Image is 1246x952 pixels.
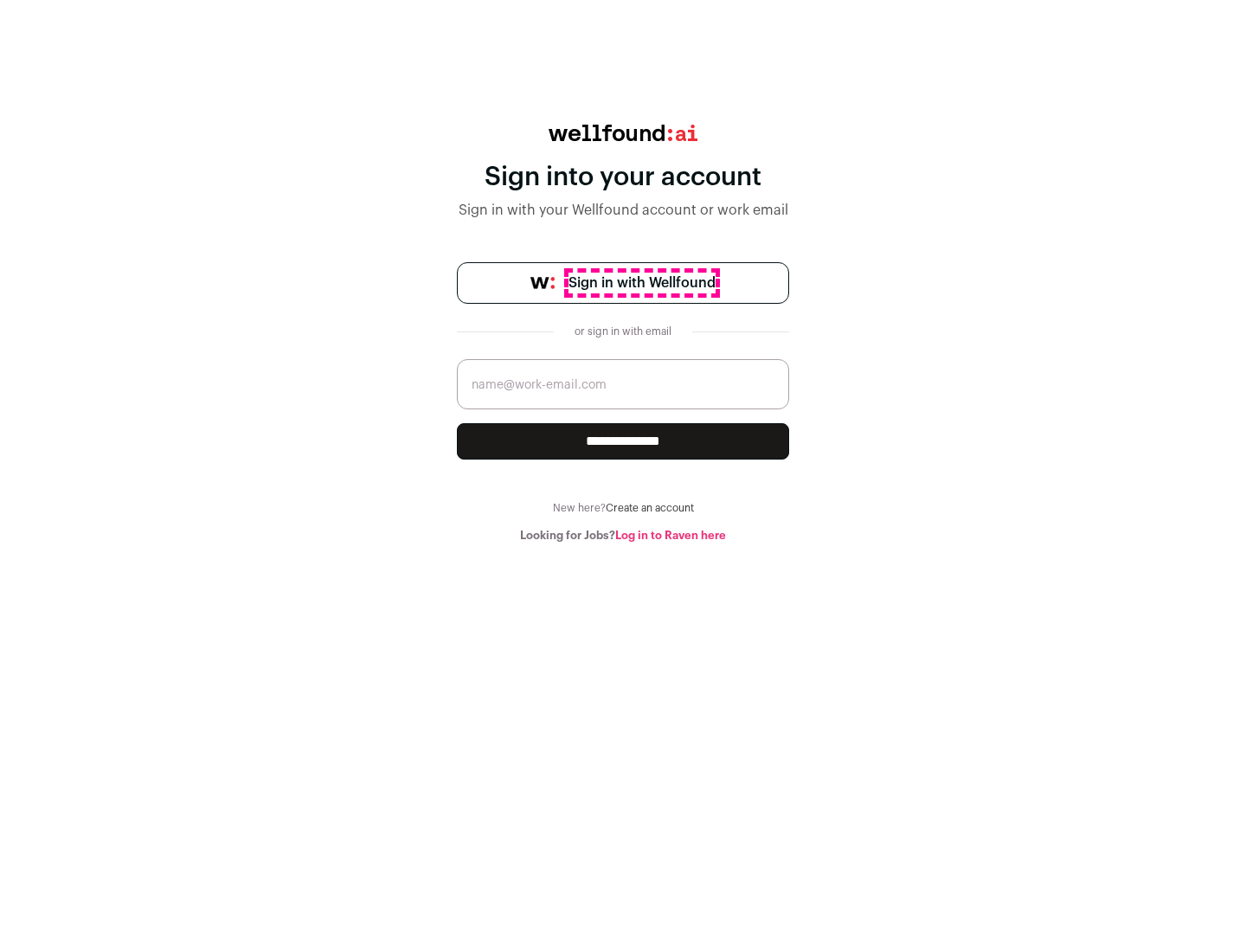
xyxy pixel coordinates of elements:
[606,503,694,513] a: Create an account
[457,162,789,193] div: Sign into your account
[568,325,678,338] div: or sign in with email
[457,501,789,515] div: New here?
[457,200,789,221] div: Sign in with your Wellfound account or work email
[549,125,697,141] img: wellfound:ai
[615,530,726,541] a: Log in to Raven here
[457,529,789,543] div: Looking for Jobs?
[457,359,789,409] input: name@work-email.com
[568,273,716,293] span: Sign in with Wellfound
[530,277,555,289] img: wellfound-symbol-flush-black-fb3c872781a75f747ccb3a119075da62bfe97bd399995f84a933054e44a575c4.png
[457,262,789,304] a: Sign in with Wellfound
